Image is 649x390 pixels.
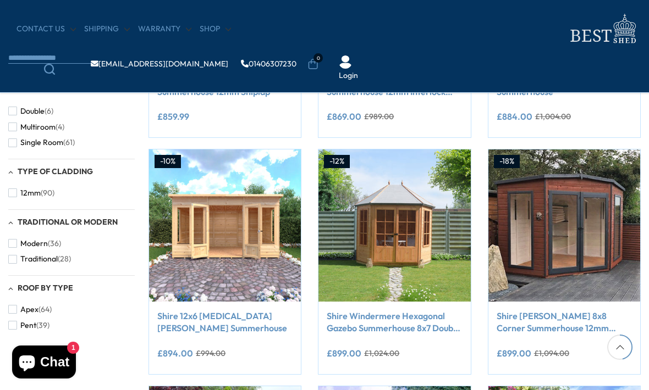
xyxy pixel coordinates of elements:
a: 0 [307,59,318,70]
div: -12% [324,155,350,168]
del: £994.00 [196,349,226,357]
a: Shire [PERSON_NAME] 8x8 Corner Summerhouse 12mm Interlock Cladding [497,310,632,335]
a: Shire 12x6 [MEDICAL_DATA][PERSON_NAME] Summerhouse [157,310,293,335]
button: Multiroom [8,119,64,135]
span: Traditional [20,254,58,264]
span: (90) [41,188,54,198]
ins: £899.00 [497,349,531,358]
del: £1,024.00 [364,349,399,357]
ins: £899.00 [327,349,361,358]
del: £989.00 [364,113,394,120]
div: -10% [155,155,181,168]
del: £1,004.00 [535,113,571,120]
inbox-online-store-chat: Shopify online store chat [9,346,79,381]
ins: £894.00 [157,349,193,358]
span: 0 [313,53,323,63]
span: Traditional or Modern [18,217,118,227]
a: Search [8,64,91,75]
button: 12mm [8,185,54,201]
a: Login [339,70,358,81]
button: Apex [8,302,52,317]
span: (6) [45,107,53,116]
span: Modern [20,239,48,248]
div: -18% [494,155,520,168]
ins: £859.99 [157,112,189,121]
del: £1,094.00 [534,349,569,357]
span: (28) [58,254,71,264]
span: Multiroom [20,122,56,132]
ins: £884.00 [497,112,532,121]
a: Shipping [84,24,130,35]
button: Traditional [8,251,71,267]
span: Pent [20,321,36,330]
span: Rooms [18,85,46,94]
img: Shire Barclay 8x8 Corner Summerhouse 12mm Interlock Cladding - Best Shed [488,149,640,301]
a: Shire Windermere Hexagonal Gazebo Summerhouse 8x7 Double doors 12mm Cladding [327,310,462,335]
span: Roof By Type [18,283,73,293]
a: CONTACT US [16,24,76,35]
button: Pent [8,317,50,333]
span: Single Room [20,138,63,147]
span: (64) [38,305,52,314]
a: Warranty [138,24,191,35]
ins: £869.00 [327,112,361,121]
button: Double [8,103,53,119]
a: [EMAIL_ADDRESS][DOMAIN_NAME] [91,60,228,68]
button: Single Room [8,135,75,151]
span: Type of Cladding [18,166,93,176]
a: 01406307230 [241,60,296,68]
span: Apex [20,305,38,314]
span: (61) [63,138,75,147]
img: logo [564,11,641,47]
span: 12mm [20,188,41,198]
span: (4) [56,122,64,132]
span: (36) [48,239,61,248]
a: Shop [200,24,231,35]
span: (39) [36,321,50,330]
button: Modern [8,236,61,252]
span: Double [20,107,45,116]
img: User Icon [339,55,352,69]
